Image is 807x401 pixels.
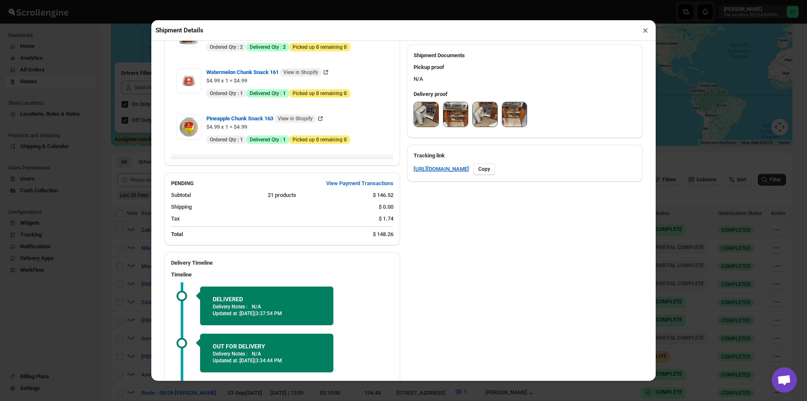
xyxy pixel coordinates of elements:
[240,137,243,143] b: 1
[373,230,393,239] div: $ 148.26
[252,303,261,310] p: N/A
[213,295,321,303] h2: DELIVERED
[414,63,636,72] h3: Pickup proof
[210,44,243,50] span: Ordered Qty :
[206,68,322,77] span: Watermelon Chunk Snack 161
[156,26,203,35] h2: Shipment Details
[316,137,319,143] b: 0
[210,90,243,97] span: Ordered Qty :
[250,90,286,97] span: Delivered Qty :
[213,357,321,364] p: Updated at :
[293,136,347,143] span: Picked up remaining
[240,358,282,364] span: [DATE] | 3:34:44 PM
[171,191,261,199] div: Subtotal
[283,90,286,96] b: 1
[240,90,243,96] b: 1
[283,137,286,143] b: 1
[414,51,636,60] h2: Shipment Documents
[171,271,393,279] h3: Timeline
[213,310,321,317] p: Updated at :
[171,231,183,237] b: Total
[373,191,393,199] div: $ 146.52
[268,191,367,199] div: 21 products
[176,68,201,93] img: Item
[344,90,347,96] b: 0
[443,102,468,127] img: SDfb8EfQGXi5yALA80xY0.jpg
[213,303,248,310] p: Delivery Notes :
[250,136,286,143] span: Delivered Qty :
[639,24,651,36] button: ×
[206,69,330,75] a: Watermelon Chunk Snack 161 View in Shopify
[213,351,248,357] p: Delivery Notes :
[283,69,318,76] span: View in Shopify
[293,90,347,97] span: Picked up remaining
[772,367,797,393] div: Open chat
[321,177,398,190] button: View Payment Transactions
[250,44,286,50] span: Delivered Qty :
[206,115,324,122] a: Pineapple Chunk Snack 163 View in Shopify
[407,60,643,87] div: N/A
[213,342,321,351] h2: OUT FOR DELIVERY
[473,102,497,127] img: xW9h1QZ2EYSAiOINPEjC8.jpg
[344,137,347,143] b: 0
[414,165,469,173] a: [URL][DOMAIN_NAME]
[240,311,282,316] span: [DATE] | 3:37:54 PM
[379,203,393,211] div: $ 0.00
[414,102,438,127] img: 0r7TWoFr_nxMbQEUeYC3v.jpg
[326,179,393,188] span: View Payment Transactions
[210,136,243,143] span: Ordered Qty :
[379,215,393,223] div: $ 1.74
[240,44,243,50] b: 2
[473,163,495,175] button: Copy
[283,44,286,50] b: 2
[206,114,316,123] span: Pineapple Chunk Snack 163
[478,166,490,173] span: Copy
[252,351,261,357] p: N/A
[293,44,347,50] span: Picked up remaining
[344,44,347,50] b: 0
[414,90,636,98] h3: Delivery proof
[316,90,319,96] b: 0
[171,179,194,188] h2: PENDING
[176,114,201,140] img: Item
[414,151,636,160] h3: Tracking link
[171,259,393,267] h2: Delivery Timeline
[171,215,372,223] div: Tax
[171,203,372,211] div: Shipping
[206,77,247,84] span: $4.99 x 1 = $4.99
[316,44,319,50] b: 0
[278,115,313,122] span: View in Shopify
[502,102,527,127] img: YQsWQzKCHrlYFe_cBRHi3.jpg
[206,124,247,130] span: $4.99 x 1 = $4.99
